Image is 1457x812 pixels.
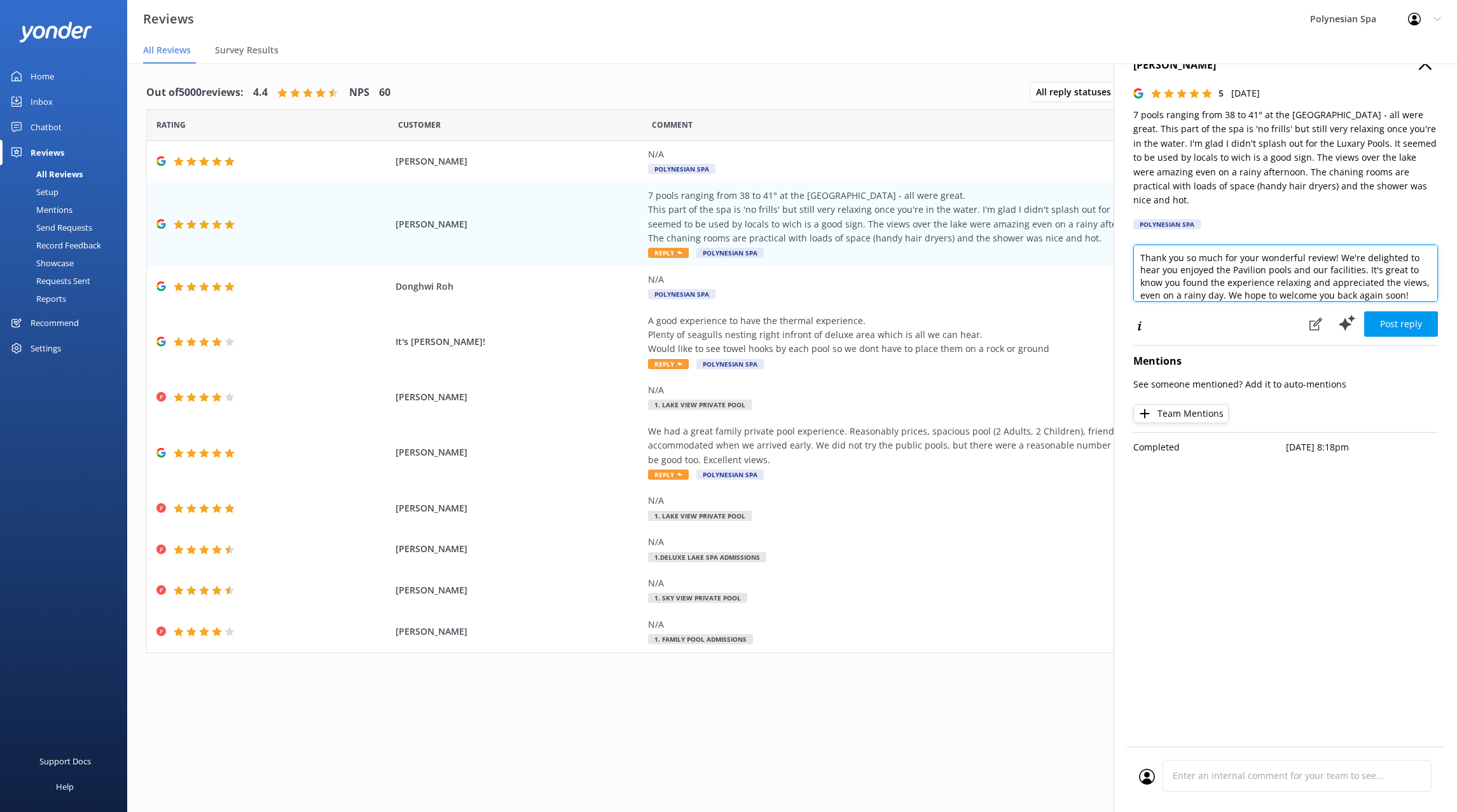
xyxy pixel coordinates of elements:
div: Home [31,64,54,89]
span: [PERSON_NAME] [396,445,641,459]
span: Polynesian Spa [696,470,764,480]
button: Team Mentions [1133,404,1229,423]
h4: NPS [349,85,369,101]
div: Mentions [8,201,73,219]
a: Record Feedback [8,236,127,254]
img: yonder-white-logo.png [19,22,92,43]
a: Reports [8,290,127,308]
span: Question [652,119,693,131]
img: user_profile.svg [1139,769,1155,785]
div: Support Docs [39,748,91,774]
div: All Reviews [8,165,83,183]
span: 1. Lake View Private Pool [648,511,752,521]
p: See someone mentioned? Add it to auto-mentions [1133,377,1438,391]
p: [DATE] [1231,86,1260,100]
button: Close [1419,57,1432,71]
div: Reports [8,290,66,308]
span: Polynesian Spa [648,289,715,299]
div: Chatbot [31,114,62,140]
div: N/A [648,273,1227,287]
div: Inbox [31,89,53,114]
span: Date [398,119,441,131]
span: Polynesian Spa [648,164,715,174]
span: [PERSON_NAME] [396,217,641,231]
div: We had a great family private pool experience. Reasonably prices, spacious pool (2 Adults, 2 Chil... [648,424,1227,467]
h4: Mentions [1133,353,1438,370]
div: Reviews [31,140,64,165]
div: Recommend [31,310,79,335]
h4: 60 [379,85,390,101]
span: Survey Results [215,44,279,57]
span: [PERSON_NAME] [396,542,641,556]
span: 1. Lake View Private Pool [648,400,752,410]
span: Polynesian Spa [696,248,764,258]
span: All reply statuses [1036,85,1119,99]
span: 1. Sky View Private Pool [648,593,747,603]
div: N/A [648,618,1227,632]
span: Polynesian Spa [696,359,764,369]
h3: Reviews [143,9,194,29]
h4: [PERSON_NAME] [1133,57,1438,74]
span: 1. Family Pool Admissions [648,634,753,644]
span: [PERSON_NAME] [396,390,641,404]
a: All Reviews [8,165,127,183]
a: Requests Sent [8,272,127,290]
a: Showcase [8,254,127,272]
p: 7 pools ranging from 38 to 41° at the [GEOGRAPHIC_DATA] - all were great. This part of the spa is... [1133,108,1438,208]
p: [DATE] 8:18pm [1286,440,1439,454]
p: Completed [1133,440,1286,454]
span: Reply [648,470,689,480]
div: Showcase [8,254,74,272]
div: A good experience to have the thermal experience. Plenty of seagulls nesting right infront of del... [648,314,1227,356]
span: [PERSON_NAME] [396,154,641,168]
h4: 4.4 [253,85,268,101]
div: Settings [31,335,61,361]
div: Send Requests [8,219,92,236]
div: N/A [648,383,1227,397]
a: Mentions [8,201,127,219]
span: Reply [648,248,689,258]
span: [PERSON_NAME] [396,583,641,597]
div: 7 pools ranging from 38 to 41° at the [GEOGRAPHIC_DATA] - all were great. This part of the spa is... [648,189,1227,246]
span: 1.Deluxe Lake Spa Admissions [648,552,766,562]
div: Help [56,774,74,799]
div: N/A [648,494,1227,508]
span: Date [156,119,186,131]
a: Send Requests [8,219,127,236]
div: N/A [648,147,1227,161]
div: Requests Sent [8,272,90,290]
span: All Reviews [143,44,191,57]
span: [PERSON_NAME] [396,625,641,639]
div: Polynesian Spa [1133,219,1201,229]
button: Post reply [1364,311,1438,337]
a: Setup [8,183,127,201]
h4: Out of 5000 reviews: [146,85,244,101]
div: Setup [8,183,59,201]
div: N/A [648,535,1227,549]
div: Record Feedback [8,236,101,254]
span: 5 [1219,87,1224,99]
textarea: Thank you so much for your wonderful review! We're delighted to hear you enjoyed the Pavilion poo... [1133,245,1438,302]
span: [PERSON_NAME] [396,501,641,515]
span: It's [PERSON_NAME]! [396,335,641,349]
span: Donghwi Roh [396,280,641,294]
div: N/A [648,576,1227,590]
span: Reply [648,359,689,369]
